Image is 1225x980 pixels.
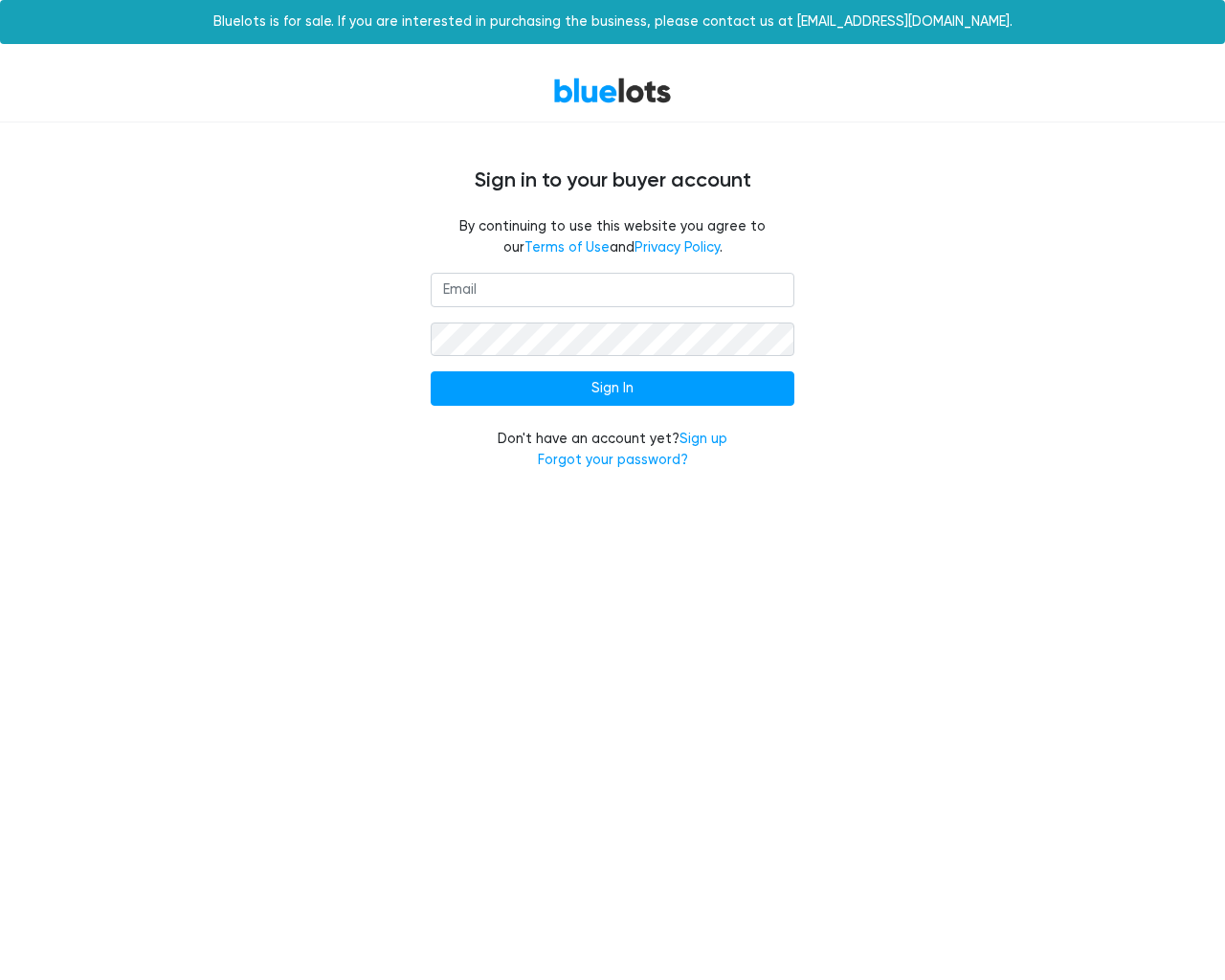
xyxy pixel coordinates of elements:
[38,168,1187,193] h4: Sign in to your buyer account
[431,216,794,257] fieldset: By continuing to use this website you agree to our and .
[431,429,794,470] div: Don't have an account yet?
[538,452,688,468] a: Forgot your password?
[635,239,720,256] a: Privacy Policy
[431,371,794,406] input: Sign In
[553,77,672,104] a: BlueLots
[431,273,794,307] input: Email
[679,431,727,447] a: Sign up
[524,239,610,256] a: Terms of Use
